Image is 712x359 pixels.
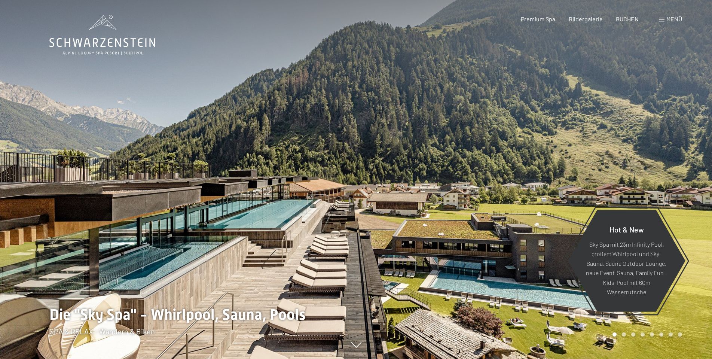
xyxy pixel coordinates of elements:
span: Hot & New [609,225,644,234]
a: Premium Spa [521,15,555,22]
span: Menü [666,15,682,22]
p: Sky Spa mit 23m Infinity Pool, großem Whirlpool und Sky-Sauna, Sauna Outdoor Lounge, neue Event-S... [586,239,667,297]
div: Carousel Pagination [610,332,682,337]
div: Carousel Page 3 [631,332,635,337]
div: Carousel Page 8 [678,332,682,337]
div: Carousel Page 1 (Current Slide) [612,332,617,337]
div: Carousel Page 7 [669,332,673,337]
a: BUCHEN [616,15,639,22]
div: Carousel Page 2 [622,332,626,337]
div: Carousel Page 5 [650,332,654,337]
div: Carousel Page 4 [641,332,645,337]
a: Bildergalerie [569,15,603,22]
div: Carousel Page 6 [659,332,663,337]
a: Hot & New Sky Spa mit 23m Infinity Pool, großem Whirlpool und Sky-Sauna, Sauna Outdoor Lounge, ne... [567,209,686,312]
